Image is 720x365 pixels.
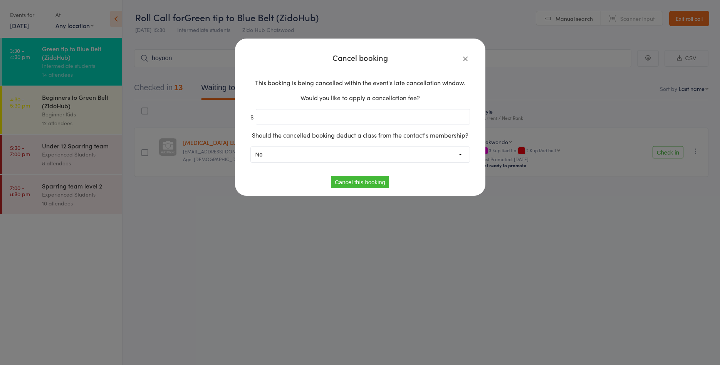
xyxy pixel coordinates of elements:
[250,79,470,86] p: This booking is being cancelled within the event's late cancellation window.
[250,54,470,61] h4: Cancel booking
[331,176,389,188] button: Cancel this booking
[461,54,470,63] button: Close
[250,131,470,139] p: Should the cancelled booking deduct a class from the contact's membership?
[250,94,470,101] p: Would you like to apply a cancellation fee?
[250,113,254,121] span: $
